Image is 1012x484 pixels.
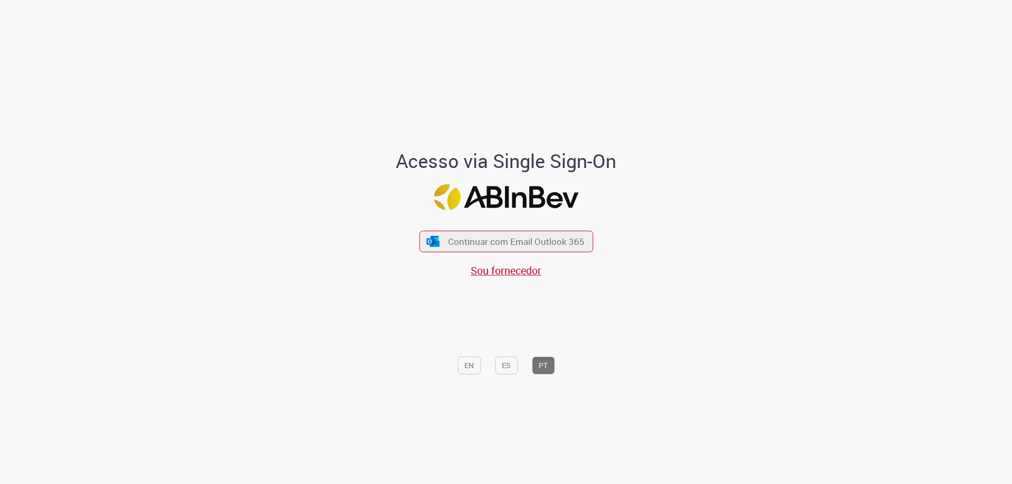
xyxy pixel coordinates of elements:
img: ícone Azure/Microsoft 360 [426,236,441,247]
button: ES [495,357,518,374]
a: Sou fornecedor [471,263,541,278]
button: EN [458,357,481,374]
span: Continuar com Email Outlook 365 [448,235,585,248]
h1: Acesso via Single Sign-On [360,151,653,172]
button: PT [532,357,554,374]
button: ícone Azure/Microsoft 360 Continuar com Email Outlook 365 [419,231,593,252]
img: Logo ABInBev [434,184,578,210]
